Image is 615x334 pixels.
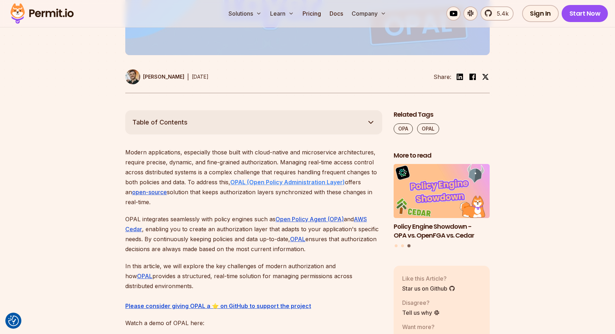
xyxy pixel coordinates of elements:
span: 5.4k [493,9,509,18]
a: open-source [132,189,167,196]
button: Go to slide 1 [395,244,398,247]
div: Posts [394,164,490,248]
a: Star us on Github [402,284,455,293]
a: OPAL [137,272,152,280]
button: Go to slide 2 [401,244,404,247]
button: Solutions [226,6,264,21]
span: Table of Contents [132,117,188,127]
img: twitter [482,73,489,80]
button: Company [349,6,389,21]
img: linkedin [456,73,464,81]
a: Pricing [300,6,324,21]
button: Learn [267,6,297,21]
a: Tell us why [402,308,440,317]
p: Disagree? [402,298,440,307]
p: Like this Article? [402,274,455,283]
img: Daniel Bass [125,69,140,84]
a: OPAL [417,123,439,134]
a: Open Policy Agent (OPA) [275,216,344,223]
button: Table of Contents [125,110,382,134]
a: ⁠Please consider giving OPAL a ⭐ on GitHub to support the project [125,302,311,309]
p: Modern applications, especially those built with cloud-native and microservice architectures, req... [125,147,382,207]
time: [DATE] [192,74,209,80]
h2: Related Tags [394,110,490,119]
li: 3 of 3 [394,164,490,240]
a: OPA [394,123,413,134]
p: OPAL integrates seamlessly with policy engines such as and , enabling you to create an authorizat... [125,214,382,254]
h2: More to read [394,151,490,160]
h3: Policy Engine Showdown - OPA vs. OpenFGA vs. Cedar [394,222,490,240]
img: Permit logo [7,1,77,26]
li: Share: [433,73,451,81]
button: Go to slide 3 [407,244,410,248]
p: Want more? [402,323,458,331]
a: OPAL [290,235,305,243]
a: Sign In [522,5,559,22]
a: Start Now [562,5,608,22]
p: [PERSON_NAME] [143,73,184,80]
img: Revisit consent button [8,316,19,326]
a: OPAL (Open Policy Administration Layer) [230,179,345,186]
img: facebook [468,73,477,81]
p: In this article, we will explore the key challenges of modern authorization and how provides a st... [125,261,382,311]
p: Watch a demo of OPAL here: [125,318,382,328]
a: Docs [327,6,346,21]
div: | [187,73,189,81]
img: Policy Engine Showdown - OPA vs. OpenFGA vs. Cedar [394,164,490,218]
a: 5.4k [480,6,514,21]
button: Consent Preferences [8,316,19,326]
a: AWS Cedar [125,216,367,233]
a: [PERSON_NAME] [125,69,184,84]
